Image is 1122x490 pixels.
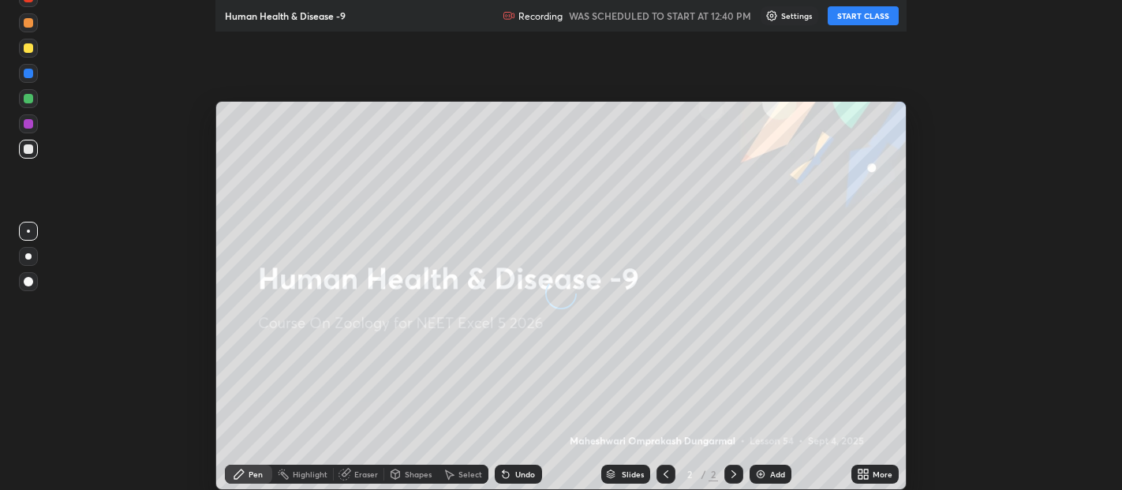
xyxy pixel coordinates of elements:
div: / [701,469,705,479]
div: Slides [622,470,644,478]
h5: WAS SCHEDULED TO START AT 12:40 PM [569,9,751,23]
div: Shapes [405,470,432,478]
div: Highlight [293,470,327,478]
p: Recording [518,10,563,22]
img: class-settings-icons [765,9,778,22]
div: 2 [682,469,698,479]
div: 2 [709,467,718,481]
div: Eraser [354,470,378,478]
button: START CLASS [828,6,899,25]
div: Undo [515,470,535,478]
p: Settings [781,12,812,20]
div: Add [770,470,785,478]
div: Select [458,470,482,478]
img: recording.375f2c34.svg [503,9,515,22]
div: Pen [249,470,263,478]
p: Human Health & Disease -9 [225,9,346,22]
img: add-slide-button [754,468,767,481]
div: More [873,470,892,478]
